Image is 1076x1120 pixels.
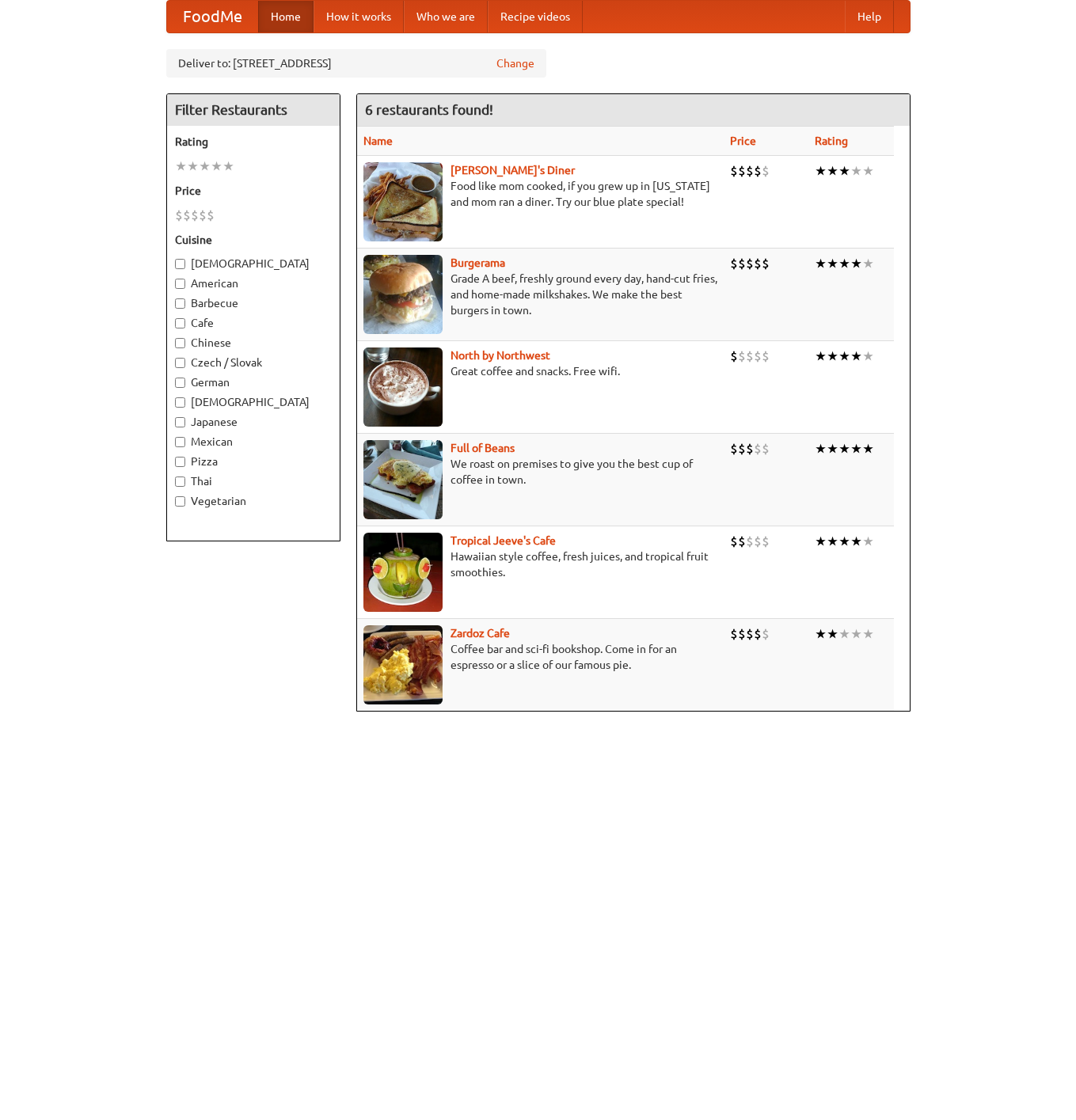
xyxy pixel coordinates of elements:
[175,397,185,408] input: [DEMOGRAPHIC_DATA]
[191,207,199,224] li: $
[451,164,575,177] b: [PERSON_NAME]'s Diner
[363,347,443,427] img: north.jpg
[488,1,583,32] a: Recipe videos
[850,162,862,180] li: ★
[207,207,215,224] li: $
[363,533,443,612] img: jeeves.jpg
[175,298,185,309] input: Barbecue
[850,533,862,550] li: ★
[451,256,505,269] a: Burgerama
[175,158,187,175] li: ★
[175,335,332,351] label: Chinese
[754,255,762,272] li: $
[827,533,838,550] li: ★
[730,255,738,272] li: $
[762,440,770,457] li: $
[738,533,746,550] li: $
[730,440,738,457] li: $
[838,162,850,180] li: ★
[738,347,746,365] li: $
[827,625,838,643] li: ★
[175,496,185,507] input: Vegetarian
[365,102,493,117] ng-pluralize: 6 restaurants found!
[451,442,515,454] b: Full of Beans
[827,347,838,365] li: ★
[838,533,850,550] li: ★
[738,440,746,457] li: $
[222,158,234,175] li: ★
[762,533,770,550] li: $
[738,625,746,643] li: $
[746,347,754,365] li: $
[815,440,827,457] li: ★
[730,162,738,180] li: $
[730,533,738,550] li: $
[746,162,754,180] li: $
[175,355,332,370] label: Czech / Slovak
[211,158,222,175] li: ★
[175,434,332,450] label: Mexican
[175,417,185,427] input: Japanese
[451,627,510,640] a: Zardoz Cafe
[730,135,756,147] a: Price
[862,625,874,643] li: ★
[762,255,770,272] li: $
[167,94,340,126] h4: Filter Restaurants
[746,440,754,457] li: $
[175,473,332,489] label: Thai
[363,549,717,580] p: Hawaiian style coffee, fresh juices, and tropical fruit smoothies.
[175,256,332,271] label: [DEMOGRAPHIC_DATA]
[175,358,185,368] input: Czech / Slovak
[862,162,874,180] li: ★
[258,1,314,32] a: Home
[815,135,848,147] a: Rating
[175,454,332,469] label: Pizza
[762,625,770,643] li: $
[738,162,746,180] li: $
[838,625,850,643] li: ★
[730,625,738,643] li: $
[746,625,754,643] li: $
[815,347,827,365] li: ★
[175,394,332,410] label: [DEMOGRAPHIC_DATA]
[175,374,332,390] label: German
[862,255,874,272] li: ★
[199,207,207,224] li: $
[862,533,874,550] li: ★
[175,318,185,328] input: Cafe
[363,162,443,241] img: sallys.jpg
[451,349,550,362] a: North by Northwest
[404,1,488,32] a: Who we are
[175,457,185,467] input: Pizza
[175,259,185,269] input: [DEMOGRAPHIC_DATA]
[175,493,332,509] label: Vegetarian
[363,456,717,488] p: We roast on premises to give you the best cup of coffee in town.
[363,641,717,673] p: Coffee bar and sci-fi bookshop. Come in for an espresso or a slice of our famous pie.
[314,1,404,32] a: How it works
[363,625,443,704] img: zardoz.jpg
[738,255,746,272] li: $
[175,232,332,248] h5: Cuisine
[496,55,534,71] a: Change
[363,135,393,147] a: Name
[363,363,717,379] p: Great coffee and snacks. Free wifi.
[175,315,332,331] label: Cafe
[199,158,211,175] li: ★
[845,1,894,32] a: Help
[746,255,754,272] li: $
[730,347,738,365] li: $
[827,255,838,272] li: ★
[451,534,556,547] a: Tropical Jeeve's Cafe
[175,295,332,311] label: Barbecue
[175,437,185,447] input: Mexican
[746,533,754,550] li: $
[175,414,332,430] label: Japanese
[175,134,332,150] h5: Rating
[838,347,850,365] li: ★
[363,255,443,334] img: burgerama.jpg
[175,279,185,289] input: American
[762,347,770,365] li: $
